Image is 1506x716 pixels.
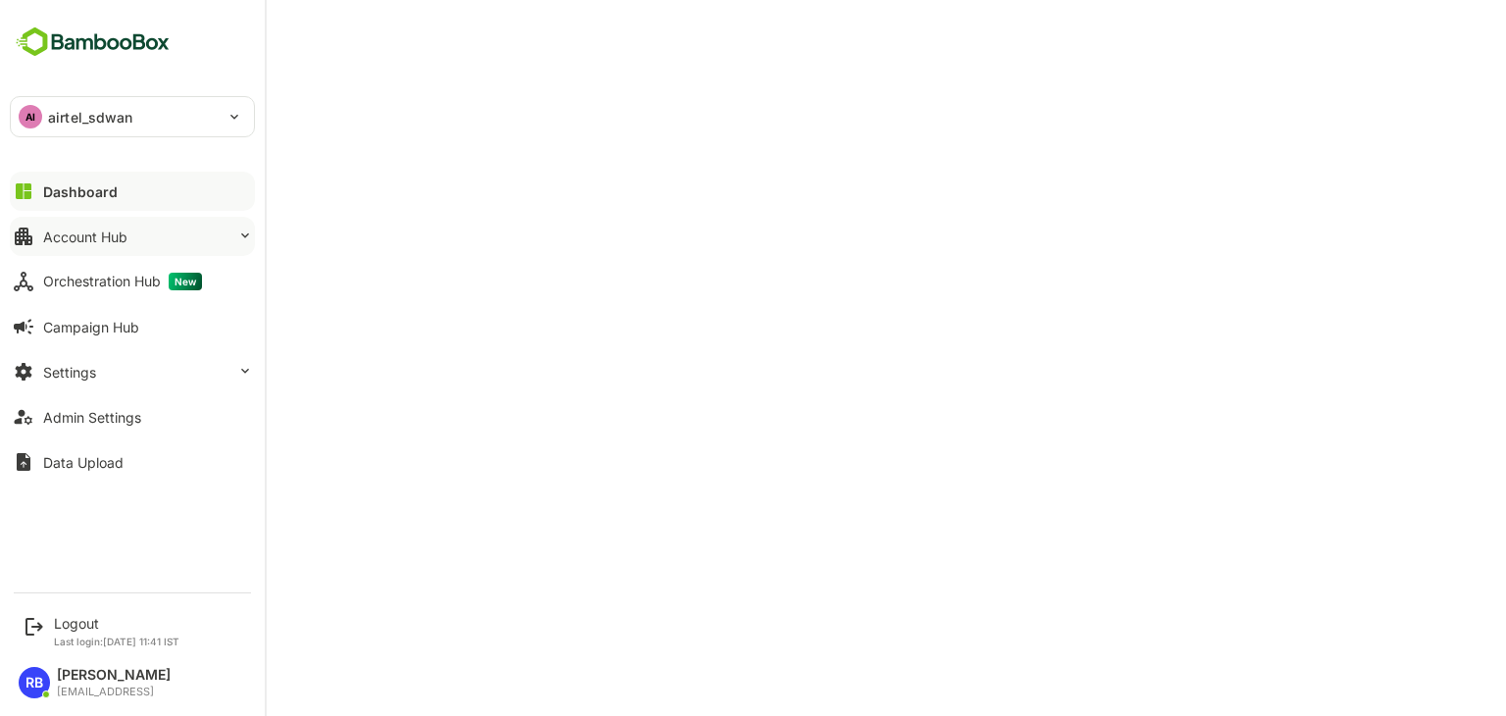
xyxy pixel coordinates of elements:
[43,409,141,426] div: Admin Settings
[19,667,50,698] div: RB
[57,667,171,684] div: [PERSON_NAME]
[54,615,179,632] div: Logout
[43,454,124,471] div: Data Upload
[10,442,255,482] button: Data Upload
[10,307,255,346] button: Campaign Hub
[169,273,202,290] span: New
[54,636,179,647] p: Last login: [DATE] 11:41 IST
[57,686,171,698] div: [EMAIL_ADDRESS]
[43,364,96,381] div: Settings
[10,397,255,436] button: Admin Settings
[43,229,127,245] div: Account Hub
[10,262,255,301] button: Orchestration HubNew
[11,97,254,136] div: AIairtel_sdwan
[43,273,202,290] div: Orchestration Hub
[43,319,139,335] div: Campaign Hub
[10,24,176,61] img: BambooboxFullLogoMark.5f36c76dfaba33ec1ec1367b70bb1252.svg
[43,183,118,200] div: Dashboard
[19,105,42,128] div: AI
[48,107,133,128] p: airtel_sdwan
[10,172,255,211] button: Dashboard
[10,352,255,391] button: Settings
[10,217,255,256] button: Account Hub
